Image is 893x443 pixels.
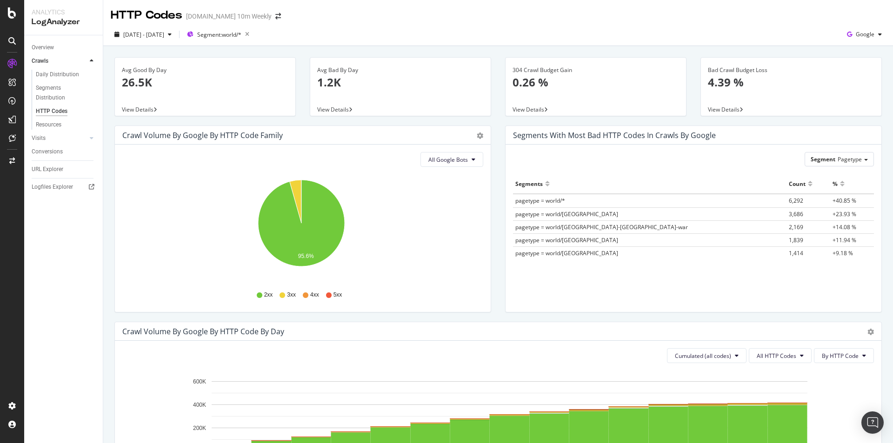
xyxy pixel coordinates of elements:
[789,249,803,257] span: 1,414
[789,197,803,205] span: 6,292
[32,182,73,192] div: Logfiles Explorer
[122,74,288,90] p: 26.5K
[193,402,206,408] text: 400K
[36,70,96,79] a: Daily Distribution
[789,223,803,231] span: 2,169
[32,43,54,53] div: Overview
[298,253,314,259] text: 95.6%
[420,152,483,167] button: All Google Bots
[32,7,95,17] div: Analytics
[122,106,153,113] span: View Details
[122,131,283,140] div: Crawl Volume by google by HTTP Code Family
[833,236,856,244] span: +11.94 %
[122,327,284,336] div: Crawl Volume by google by HTTP Code by Day
[814,348,874,363] button: By HTTP Code
[428,156,468,164] span: All Google Bots
[32,43,96,53] a: Overview
[111,27,175,42] button: [DATE] - [DATE]
[193,378,206,385] text: 600K
[708,66,874,74] div: Bad Crawl Budget Loss
[32,165,96,174] a: URL Explorer
[36,106,96,116] a: HTTP Codes
[833,249,853,257] span: +9.18 %
[833,176,838,191] div: %
[708,106,740,113] span: View Details
[193,425,206,431] text: 200K
[822,352,859,360] span: By HTTP Code
[317,106,349,113] span: View Details
[515,223,688,231] span: pagetype = world/[GEOGRAPHIC_DATA]-[GEOGRAPHIC_DATA]-war
[183,27,253,42] button: Segment:world/*
[264,291,273,299] span: 2xx
[757,352,796,360] span: All HTTP Codes
[515,197,565,205] span: pagetype = world/*
[186,12,272,21] div: [DOMAIN_NAME] 10m Weekly
[515,249,618,257] span: pagetype = world/[GEOGRAPHIC_DATA]
[667,348,746,363] button: Cumulated (all codes)
[32,133,46,143] div: Visits
[513,66,679,74] div: 304 Crawl Budget Gain
[333,291,342,299] span: 5xx
[833,197,856,205] span: +40.85 %
[32,147,63,157] div: Conversions
[317,66,484,74] div: Avg Bad By Day
[122,174,480,282] svg: A chart.
[513,131,716,140] div: Segments with most bad HTTP codes in Crawls by google
[477,132,483,139] div: gear
[789,176,806,191] div: Count
[833,223,856,231] span: +14.08 %
[789,210,803,218] span: 3,686
[122,66,288,74] div: Avg Good By Day
[287,291,296,299] span: 3xx
[838,155,862,163] span: Pagetype
[833,210,856,218] span: +23.93 %
[36,83,96,103] a: Segments Distribution
[111,7,182,23] div: HTTP Codes
[861,411,884,434] div: Open Intercom Messenger
[856,30,874,38] span: Google
[32,147,96,157] a: Conversions
[32,17,95,27] div: LogAnalyzer
[708,74,874,90] p: 4.39 %
[32,182,96,192] a: Logfiles Explorer
[513,74,679,90] p: 0.26 %
[317,74,484,90] p: 1.2K
[789,236,803,244] span: 1,839
[32,56,48,66] div: Crawls
[36,120,96,130] a: Resources
[36,83,87,103] div: Segments Distribution
[843,27,886,42] button: Google
[515,236,618,244] span: pagetype = world/[GEOGRAPHIC_DATA]
[36,120,61,130] div: Resources
[197,31,241,39] span: Segment: world/*
[36,70,79,79] div: Daily Distribution
[32,133,87,143] a: Visits
[675,352,731,360] span: Cumulated (all codes)
[275,13,281,20] div: arrow-right-arrow-left
[515,210,618,218] span: pagetype = world/[GEOGRAPHIC_DATA]
[32,56,87,66] a: Crawls
[867,329,874,335] div: gear
[749,348,812,363] button: All HTTP Codes
[513,106,544,113] span: View Details
[811,155,835,163] span: Segment
[36,106,67,116] div: HTTP Codes
[123,31,164,39] span: [DATE] - [DATE]
[32,165,63,174] div: URL Explorer
[310,291,319,299] span: 4xx
[515,176,543,191] div: Segments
